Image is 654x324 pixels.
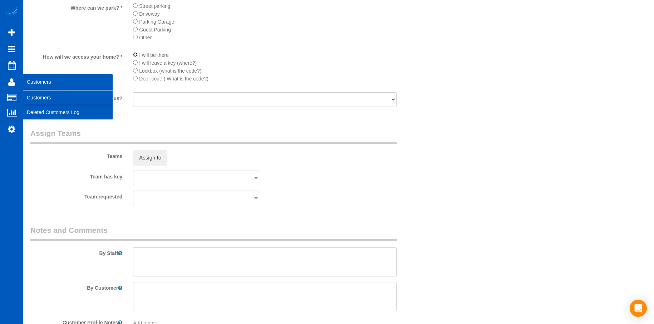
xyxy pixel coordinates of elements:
[23,74,113,90] span: Customers
[25,247,128,257] label: By Staff
[25,191,128,200] label: Team requested
[4,7,19,17] img: Automaid Logo
[139,19,174,25] span: Parking Garage
[630,300,647,317] div: Open Intercom Messenger
[133,150,167,165] button: Assign to
[30,128,397,144] legend: Assign Teams
[23,90,113,120] ul: Customers
[139,52,168,58] span: I will be there
[139,11,160,17] span: Driveway
[139,60,197,66] span: I will leave a key (where?)
[139,3,170,9] span: Street parking
[139,35,152,40] span: Other
[25,282,128,291] label: By Customer
[139,76,208,82] span: Door code ( What is the code?)
[25,171,128,180] label: Team has key
[25,2,128,11] label: Where can we park? *
[139,68,201,74] span: Lockbox (what is the code?)
[139,27,171,33] span: Guest Parking
[25,51,128,60] label: How will we access your home? *
[23,90,113,105] a: Customers
[23,105,113,119] a: Deleted Customers Log
[30,225,397,241] legend: Notes and Comments
[25,150,128,160] label: Teams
